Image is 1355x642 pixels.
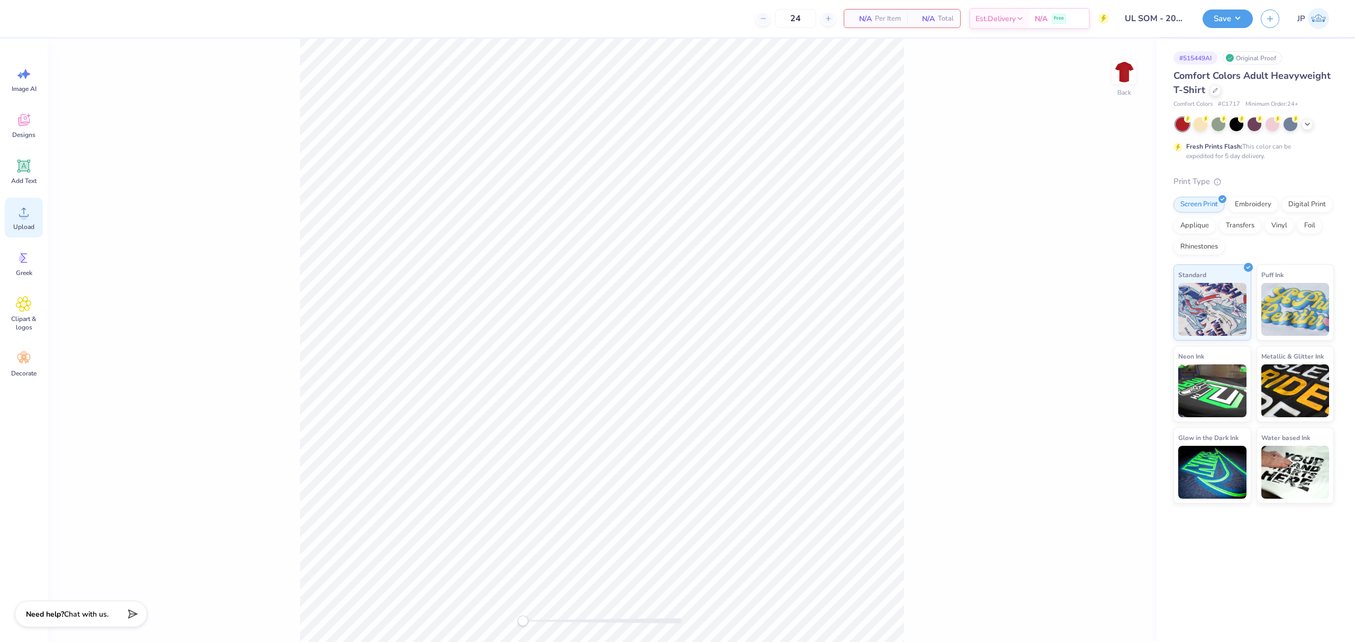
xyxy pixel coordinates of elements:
span: # C1717 [1218,100,1240,109]
span: N/A [914,13,935,24]
div: Digital Print [1281,197,1333,213]
span: Greek [16,269,32,277]
span: Minimum Order: 24 + [1245,100,1298,109]
span: Image AI [12,85,37,93]
div: Screen Print [1173,197,1225,213]
div: This color can be expedited for 5 day delivery. [1186,142,1316,161]
span: Add Text [11,177,37,185]
div: # 515449AI [1173,51,1217,65]
img: John Paul Torres [1308,8,1329,29]
img: Neon Ink [1178,364,1246,417]
img: Water based Ink [1261,446,1330,499]
div: Original Proof [1223,51,1282,65]
div: Print Type [1173,176,1334,188]
span: Standard [1178,269,1206,280]
span: JP [1297,13,1305,25]
span: Chat with us. [64,609,109,619]
img: Back [1114,61,1135,82]
div: Rhinestones [1173,239,1225,255]
span: Total [938,13,954,24]
span: Per Item [875,13,901,24]
div: Accessibility label [518,616,528,626]
span: Glow in the Dark Ink [1178,432,1239,443]
strong: Fresh Prints Flash: [1186,142,1242,151]
span: Puff Ink [1261,269,1284,280]
div: Vinyl [1264,218,1294,234]
strong: Need help? [26,609,64,619]
img: Standard [1178,283,1246,336]
span: Comfort Colors [1173,100,1213,109]
span: N/A [1035,13,1047,24]
div: Embroidery [1228,197,1278,213]
div: Back [1117,88,1131,97]
span: Est. Delivery [975,13,1016,24]
span: Metallic & Glitter Ink [1261,351,1324,362]
img: Glow in the Dark Ink [1178,446,1246,499]
input: Untitled Design [1117,8,1195,29]
img: Metallic & Glitter Ink [1261,364,1330,417]
div: Applique [1173,218,1216,234]
span: Upload [13,223,34,231]
span: Comfort Colors Adult Heavyweight T-Shirt [1173,69,1331,96]
div: Transfers [1219,218,1261,234]
span: Clipart & logos [6,315,41,332]
span: Decorate [11,369,37,378]
span: Neon Ink [1178,351,1204,362]
a: JP [1293,8,1334,29]
span: N/A [851,13,872,24]
span: Water based Ink [1261,432,1310,443]
div: Foil [1297,218,1322,234]
button: Save [1203,10,1253,28]
span: Free [1054,15,1064,22]
img: Puff Ink [1261,283,1330,336]
span: Designs [12,131,35,139]
input: – – [775,9,816,28]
